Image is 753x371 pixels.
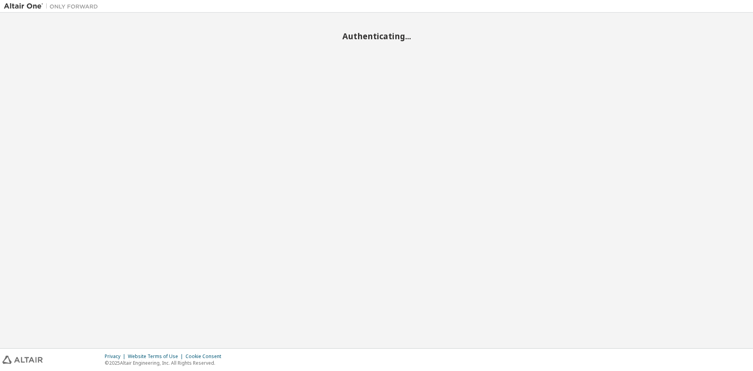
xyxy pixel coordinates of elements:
[4,31,749,41] h2: Authenticating...
[105,360,226,366] p: © 2025 Altair Engineering, Inc. All Rights Reserved.
[128,353,186,360] div: Website Terms of Use
[186,353,226,360] div: Cookie Consent
[4,2,102,10] img: Altair One
[105,353,128,360] div: Privacy
[2,356,43,364] img: altair_logo.svg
